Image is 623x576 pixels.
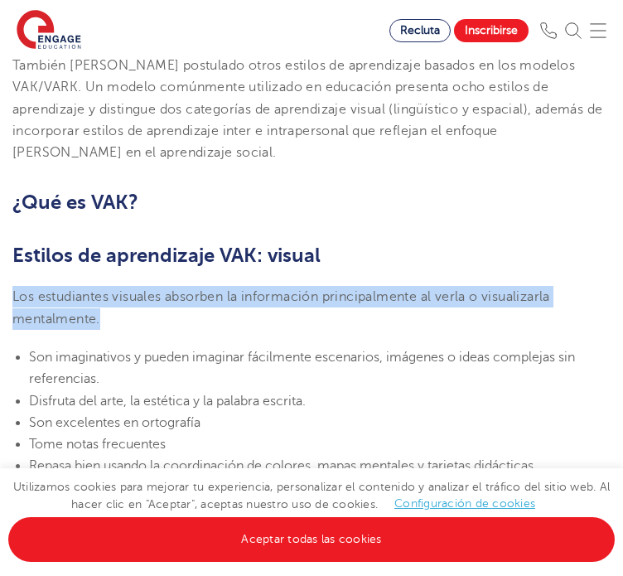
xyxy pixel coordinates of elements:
[394,497,535,510] a: Configuración de cookies
[29,350,575,386] font: Son imaginativos y pueden imaginar fácilmente escenarios, imágenes o ideas complejas sin referenc...
[590,22,606,39] img: Menú móvil
[29,458,537,473] font: Repasa bien usando la coordinación de colores, mapas mentales y tarjetas didácticas.
[241,533,381,545] font: Aceptar todas las cookies
[12,58,602,160] font: También [PERSON_NAME] postulado otros estilos de aprendizaje basados ​​en los modelos VAK/VARK. U...
[540,22,557,39] img: Teléfono
[13,481,610,511] font: Utilizamos cookies para mejorar tu experiencia, personalizar el contenido y analizar el tráfico d...
[565,22,582,39] img: Buscar
[465,24,518,36] font: Inscribirse
[17,10,81,51] img: Educación comprometida
[389,19,451,42] a: Recluta
[12,244,321,267] font: Estilos de aprendizaje VAK: visual
[12,191,138,214] font: ¿Qué es VAK?
[29,437,166,452] font: Tome notas frecuentes
[29,394,306,409] font: Disfruta del arte, la estética y la palabra escrita.
[8,517,615,562] a: Aceptar todas las cookies
[400,24,440,36] font: Recluta
[29,415,200,430] font: Son excelentes en ortografía
[12,289,550,326] font: Los estudiantes visuales absorben la información principalmente al verla o visualizarla mentalmente.
[454,19,529,42] a: Inscribirse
